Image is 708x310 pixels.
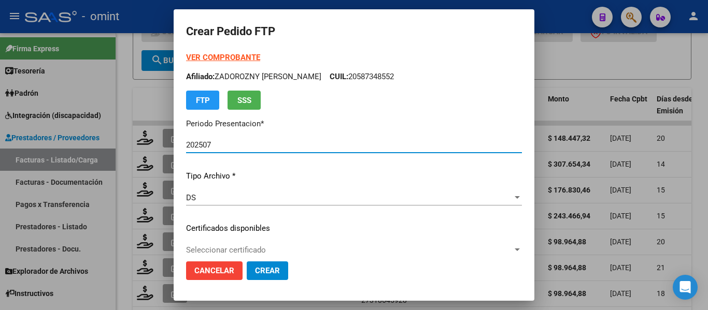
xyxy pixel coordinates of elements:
p: Tipo Archivo * [186,170,522,182]
span: Seleccionar certificado [186,245,513,255]
span: FTP [196,96,210,105]
p: Certificados disponibles [186,223,522,234]
a: VER COMPROBANTE [186,53,260,62]
div: Open Intercom Messenger [673,275,698,300]
p: ZADOROZNY [PERSON_NAME] 20587348552 [186,71,522,83]
span: Afiliado: [186,72,215,81]
span: Cancelar [194,266,234,275]
span: SSS [237,96,251,105]
button: Crear [247,261,288,280]
span: Crear [255,266,280,275]
button: SSS [228,91,261,110]
span: DS [186,193,196,202]
p: Periodo Presentacion [186,118,522,130]
button: Cancelar [186,261,243,280]
button: FTP [186,91,219,110]
span: CUIL: [330,72,348,81]
h2: Crear Pedido FTP [186,22,522,41]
